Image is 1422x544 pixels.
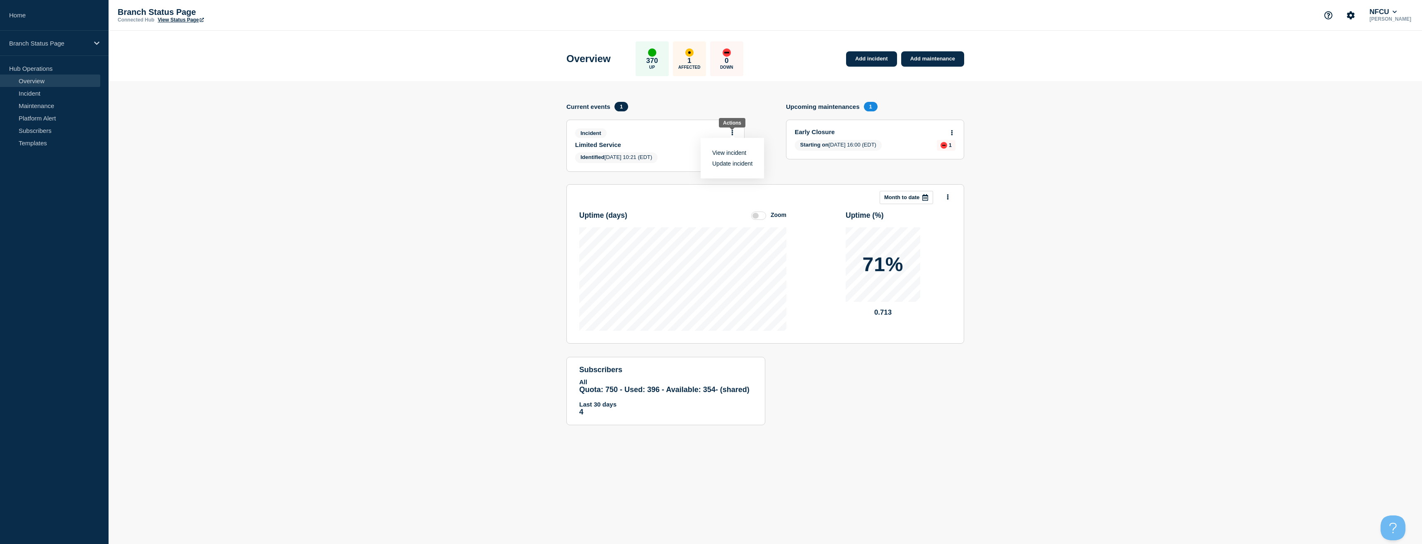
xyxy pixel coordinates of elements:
[846,308,920,317] p: 0.713
[579,211,627,220] h3: Uptime ( days )
[566,103,610,110] h4: Current events
[575,152,658,163] span: [DATE] 10:21 (EDT)
[118,7,283,17] p: Branch Status Page
[720,65,733,70] p: Down
[580,154,605,160] span: Identified
[862,255,903,274] p: 71%
[648,48,656,57] div: up
[800,142,829,148] span: Starting on
[712,160,752,167] a: Update incident
[678,65,700,70] p: Affected
[880,191,933,204] button: Month to date
[795,128,944,135] a: Early Closure
[1342,7,1359,24] button: Account settings
[579,366,752,374] h4: subscribers
[649,65,655,70] p: Up
[949,142,952,148] p: 1
[723,48,731,57] div: down
[118,17,155,23] p: Connected Hub
[941,142,947,149] div: down
[579,385,750,394] span: Quota: 750 - Used: 396 - Available: 354 - (shared)
[158,17,204,23] a: View Status Page
[712,149,746,156] a: View incident
[575,128,607,138] span: Incident
[687,57,691,65] p: 1
[575,141,725,148] a: Limited Service
[846,51,897,67] a: Add incident
[1320,7,1337,24] button: Support
[884,194,919,200] p: Month to date
[1368,8,1398,16] button: NFCU
[901,51,964,67] a: Add maintenance
[864,102,878,111] span: 1
[685,48,694,57] div: affected
[579,401,752,408] p: Last 30 days
[846,211,884,220] h3: Uptime ( % )
[1368,16,1413,22] p: [PERSON_NAME]
[566,53,611,65] h1: Overview
[646,57,658,65] p: 370
[1381,515,1405,540] iframe: Help Scout Beacon - Open
[723,120,741,126] div: Actions
[725,57,728,65] p: 0
[786,103,860,110] h4: Upcoming maintenances
[9,40,89,47] p: Branch Status Page
[579,378,752,385] p: All
[614,102,628,111] span: 1
[795,140,882,151] span: [DATE] 16:00 (EDT)
[579,408,752,416] p: 4
[771,212,786,218] div: Zoom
